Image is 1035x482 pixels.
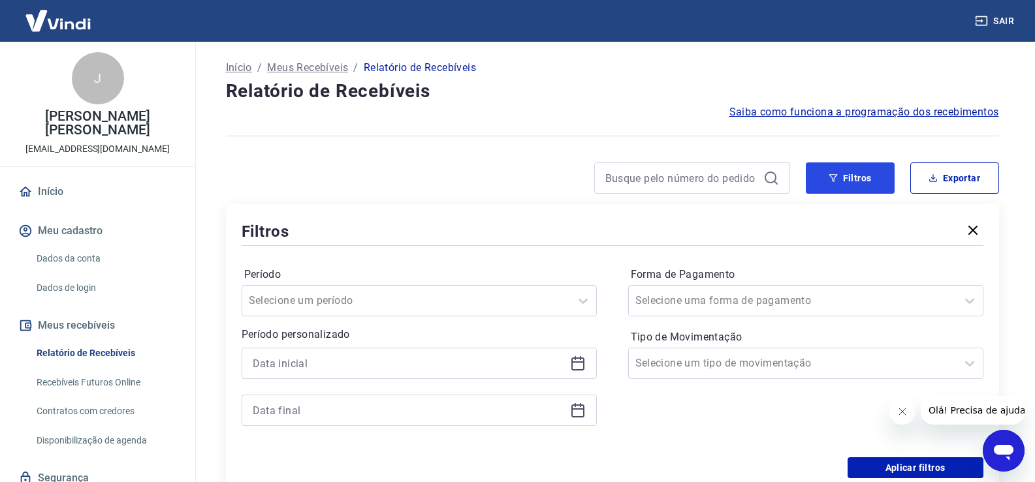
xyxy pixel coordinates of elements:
div: J [72,52,124,104]
button: Aplicar filtros [848,457,983,478]
p: Período personalizado [242,327,597,342]
input: Busque pelo número do pedido [605,168,758,188]
input: Data final [253,400,565,420]
input: Data inicial [253,354,565,373]
button: Meus recebíveis [16,311,180,340]
a: Contratos com credores [31,398,180,425]
button: Sair [972,9,1019,33]
a: Saiba como funciona a programação dos recebimentos [729,104,999,120]
p: [EMAIL_ADDRESS][DOMAIN_NAME] [25,142,170,156]
p: Relatório de Recebíveis [364,60,476,76]
label: Tipo de Movimentação [631,329,981,345]
button: Meu cadastro [16,217,180,245]
span: Olá! Precisa de ajuda? [8,9,110,20]
iframe: Mensagem da empresa [921,396,1025,425]
iframe: Fechar mensagem [889,399,916,425]
a: Dados da conta [31,245,180,272]
p: / [353,60,358,76]
a: Meus Recebíveis [267,60,348,76]
a: Dados de login [31,275,180,301]
a: Início [16,177,180,206]
h4: Relatório de Recebíveis [226,78,999,104]
p: [PERSON_NAME] [PERSON_NAME] [10,110,185,137]
a: Relatório de Recebíveis [31,340,180,367]
img: Vindi [16,1,101,40]
iframe: Botão para abrir a janela de mensagens [983,430,1025,472]
h5: Filtros [242,221,290,242]
label: Período [244,267,594,282]
p: / [257,60,262,76]
button: Exportar [910,162,999,194]
a: Disponibilização de agenda [31,427,180,454]
label: Forma de Pagamento [631,267,981,282]
a: Recebíveis Futuros Online [31,369,180,396]
button: Filtros [806,162,895,194]
a: Início [226,60,252,76]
